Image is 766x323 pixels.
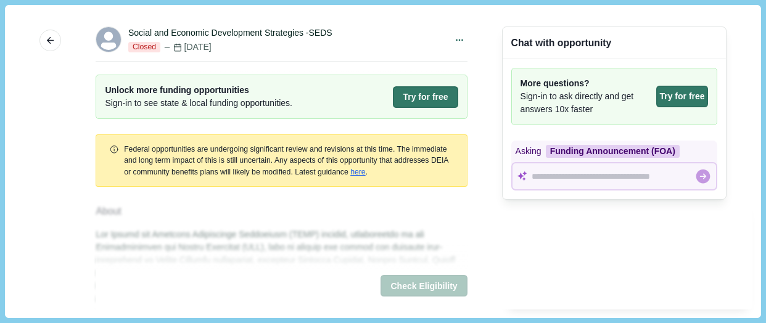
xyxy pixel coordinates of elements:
[546,145,680,158] div: Funding Announcement (FOA)
[128,42,160,53] span: Closed
[350,168,366,176] a: here
[124,145,448,176] span: Federal opportunities are undergoing significant review and revisions at this time. The immediate...
[105,97,292,110] span: Sign-in to see state & local funding opportunities.
[511,36,612,50] div: Chat with opportunity
[656,86,707,107] button: Try for free
[521,90,653,116] span: Sign-in to ask directly and get answers 10x faster
[128,27,332,39] div: Social and Economic Development Strategies -SEDS
[521,77,653,90] span: More questions?
[393,86,458,108] button: Try for free
[511,141,717,162] div: Asking
[381,275,467,296] button: Check Eligibility
[124,144,453,178] div: .
[163,41,212,54] div: [DATE]
[96,27,121,52] svg: avatar
[105,84,292,97] span: Unlock more funding opportunities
